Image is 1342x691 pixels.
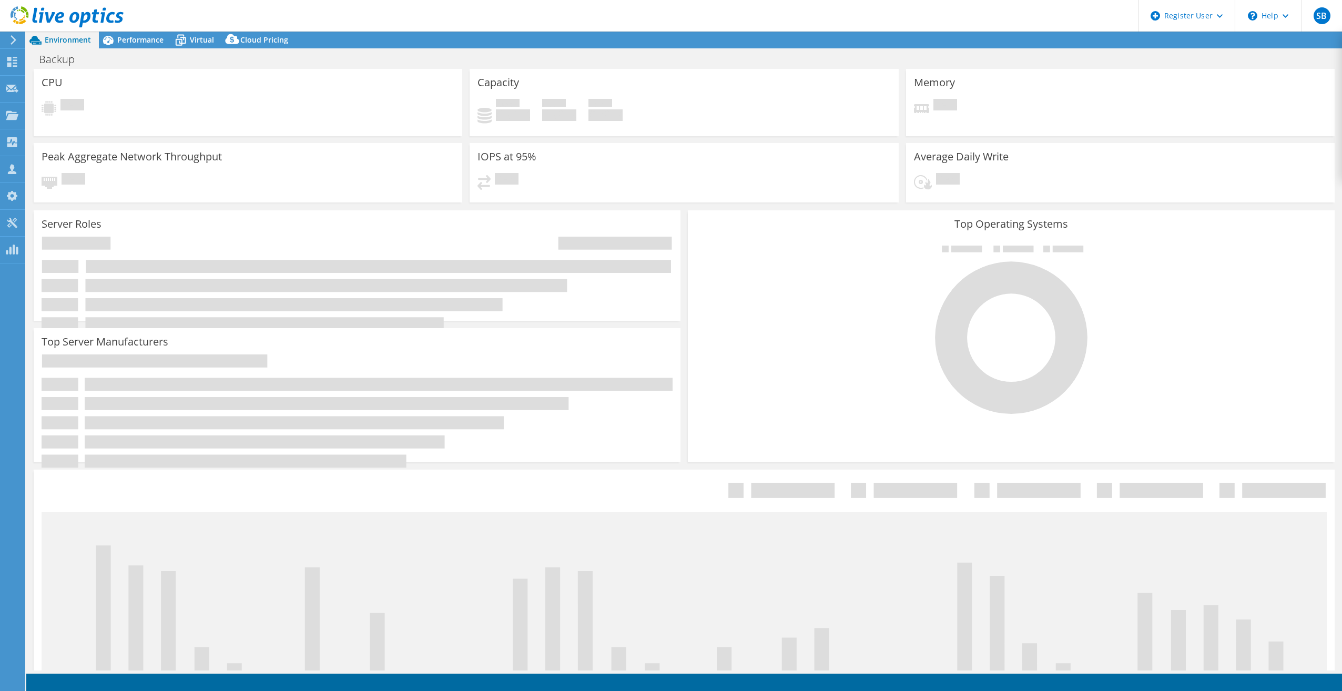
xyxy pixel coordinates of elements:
h3: CPU [42,77,63,88]
h3: Server Roles [42,218,101,230]
h3: Peak Aggregate Network Throughput [42,151,222,162]
h1: Backup [34,54,91,65]
h3: Capacity [477,77,519,88]
h3: Top Server Manufacturers [42,336,168,348]
h4: 0 GiB [496,109,530,121]
span: Used [496,99,520,109]
h3: Memory [914,77,955,88]
span: Pending [62,173,85,187]
h3: Average Daily Write [914,151,1009,162]
span: Performance [117,35,164,45]
span: Total [588,99,612,109]
span: SB [1314,7,1330,24]
span: Virtual [190,35,214,45]
span: Pending [933,99,957,113]
span: Pending [60,99,84,113]
h3: IOPS at 95% [477,151,536,162]
svg: \n [1248,11,1257,21]
span: Pending [495,173,518,187]
h4: 0 GiB [588,109,623,121]
h4: 0 GiB [542,109,576,121]
span: Free [542,99,566,109]
span: Environment [45,35,91,45]
span: Pending [936,173,960,187]
span: Cloud Pricing [240,35,288,45]
h3: Top Operating Systems [696,218,1327,230]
